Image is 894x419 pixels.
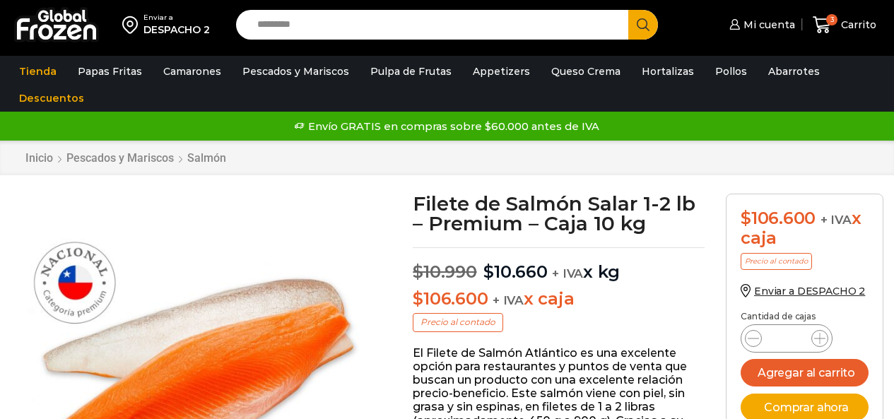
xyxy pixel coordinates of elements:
div: DESPACHO 2 [143,23,210,37]
span: Carrito [837,18,876,32]
nav: Breadcrumb [25,151,227,165]
a: Pescados y Mariscos [235,58,356,85]
a: 3 Carrito [809,8,880,42]
a: Camarones [156,58,228,85]
img: address-field-icon.svg [122,13,143,37]
div: Enviar a [143,13,210,23]
a: Inicio [25,151,54,165]
bdi: 10.660 [483,261,547,282]
span: 3 [826,14,837,25]
a: Descuentos [12,85,91,112]
a: Pulpa de Frutas [363,58,459,85]
p: Precio al contado [413,313,503,331]
a: Abarrotes [761,58,827,85]
span: Enviar a DESPACHO 2 [754,285,865,297]
span: $ [413,288,423,309]
p: x caja [413,289,705,309]
span: + IVA [552,266,583,281]
a: Hortalizas [635,58,701,85]
p: x kg [413,247,705,283]
span: + IVA [821,213,852,227]
a: Salmón [187,151,227,165]
bdi: 106.600 [741,208,816,228]
h1: Filete de Salmón Salar 1-2 lb – Premium – Caja 10 kg [413,194,705,233]
p: Cantidad de cajas [741,312,869,321]
a: Appetizers [466,58,537,85]
button: Search button [628,10,658,40]
a: Pollos [708,58,754,85]
span: $ [741,208,751,228]
div: x caja [741,208,869,249]
a: Papas Fritas [71,58,149,85]
p: Precio al contado [741,253,812,270]
span: + IVA [493,293,524,307]
a: Pescados y Mariscos [66,151,175,165]
a: Tienda [12,58,64,85]
span: $ [483,261,494,282]
a: Queso Crema [544,58,628,85]
span: Mi cuenta [740,18,795,32]
bdi: 10.990 [413,261,476,282]
a: Mi cuenta [726,11,795,39]
bdi: 106.600 [413,288,488,309]
span: $ [413,261,423,282]
button: Agregar al carrito [741,359,869,386]
input: Product quantity [773,329,800,348]
a: Enviar a DESPACHO 2 [741,285,865,297]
